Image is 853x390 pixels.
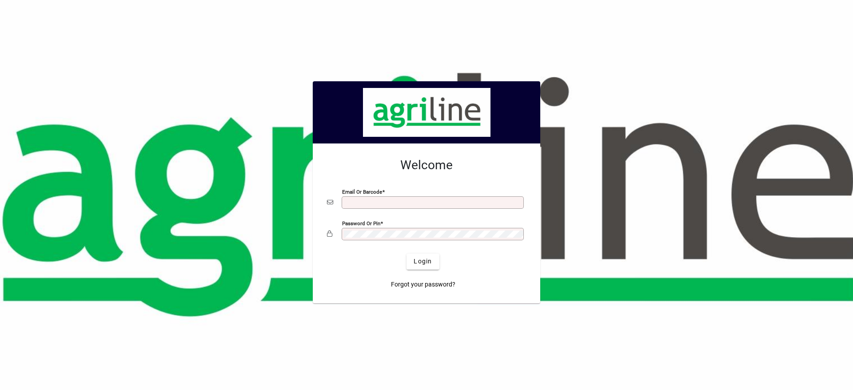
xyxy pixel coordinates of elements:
h2: Welcome [327,158,526,173]
mat-label: Email or Barcode [342,188,382,195]
mat-label: Password or Pin [342,220,380,226]
a: Forgot your password? [387,277,459,293]
button: Login [407,254,439,270]
span: Login [414,257,432,266]
span: Forgot your password? [391,280,455,289]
